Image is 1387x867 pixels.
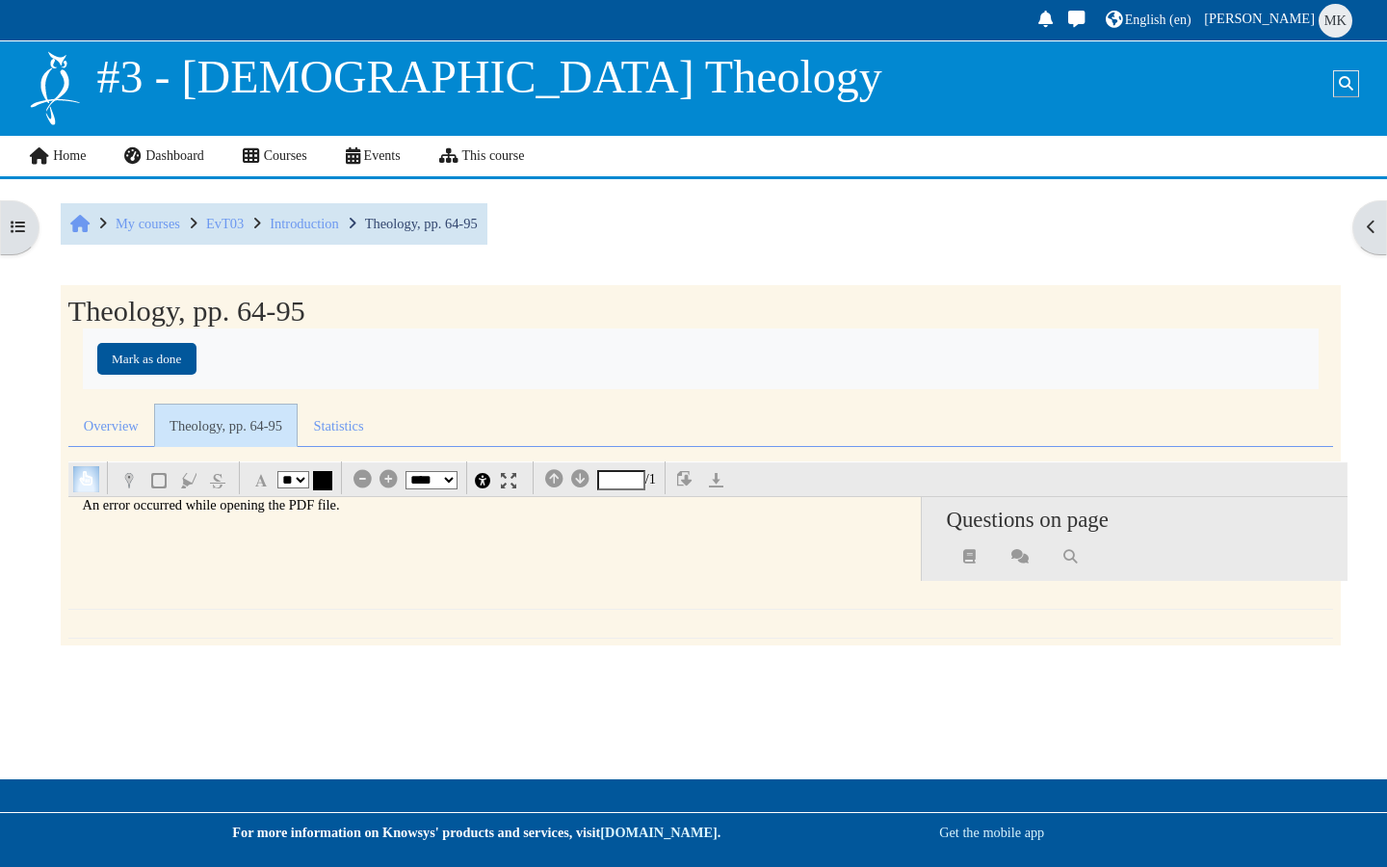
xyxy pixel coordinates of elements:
span: Events [364,148,401,163]
i: Next page [571,479,589,480]
span: Number of pages [649,471,656,486]
img: Add a pin in the document and write a comment. [121,473,137,488]
i: zoom out [353,479,372,480]
button: Add a pin in the document and write a comment. [117,467,143,493]
a: Statistics [298,404,379,447]
i: Show all questions in this document [961,550,979,564]
a: Home [9,136,105,176]
span: Dashboard [145,148,204,163]
i: Toggle messaging drawer [1066,11,1087,27]
nav: Breadcrumb [61,203,487,244]
button: Strikeout text and add a comment. [205,467,231,493]
a: Theology, pp. 64-95 [154,404,298,447]
img: Add a Rectangle in the document and write a comment. [151,473,167,488]
a: Theology, pp. 64-95 [365,216,478,231]
button: Add a Rectangle in the document and write a comment. [145,467,171,493]
i: Search [1061,550,1079,564]
a: Introduction [270,216,338,231]
span: Courses [264,148,307,163]
img: Highlight text and add a comment. [181,473,196,488]
i: Show all questions on this page [1011,550,1029,564]
span: #3 - [DEMOGRAPHIC_DATA] Theology [97,51,882,102]
div: Show notification window with no new notifications [1033,6,1060,36]
div: An error occurred while opening the PDF file. [83,497,907,513]
span: / [541,466,656,492]
a: My courses [116,216,180,231]
button: Cursor [73,466,99,492]
a: Fullscreen [501,471,524,486]
span: [PERSON_NAME] [1204,11,1315,26]
a: Events [327,136,420,176]
a: Pick a color [313,471,332,490]
img: Fullscreen [501,473,516,488]
a: Toggle messaging drawer There are 0 unread conversations [1063,6,1092,36]
img: Add a text in the document. [253,473,269,488]
a: Hide Annotations [475,471,498,486]
button: Mark Theology, pp. 64-95 as done [97,343,196,374]
button: Highlight text and add a comment. [175,467,201,493]
img: Hide Annotations [475,473,490,488]
a: User menu [1201,2,1358,39]
button: Add a text in the document. [249,467,275,493]
span: English ‎(en)‎ [1125,13,1191,27]
span: Milla Kuwakino [1319,4,1352,38]
i: zoom in [379,479,398,480]
img: Logo [28,49,82,127]
a: Get the mobile app [939,825,1044,840]
a: This course [420,136,544,176]
img: download comments [709,473,723,487]
img: Strikeout text and add a comment. [210,473,225,488]
a: EvT03 [206,216,244,231]
h2: Theology, pp. 64-95 [68,295,305,328]
strong: For more information on Knowsys' products and services, visit . [232,825,720,840]
a: Overview [68,404,154,447]
a: Dashboard [105,136,222,176]
img: download document [677,471,695,489]
a: English ‎(en)‎ [1103,6,1194,36]
nav: Site links [28,136,524,176]
span: Home [70,224,90,225]
a: Courses [223,136,327,176]
span: This course [462,148,525,163]
a: [DOMAIN_NAME] [600,825,717,840]
i: Previous page [545,479,563,480]
span: Home [53,148,86,163]
h4: Questions on page [946,507,1323,533]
